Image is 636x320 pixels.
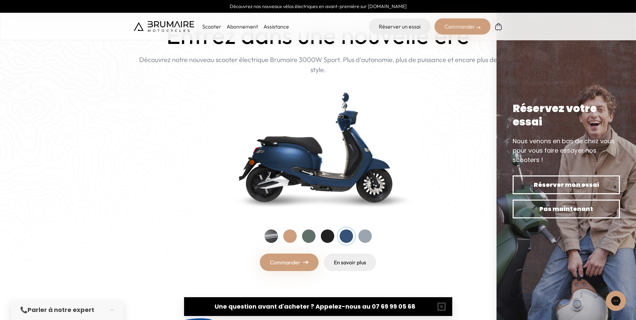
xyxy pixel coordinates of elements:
[369,18,430,35] a: Réserver un essai
[260,254,319,271] a: Commander
[227,23,258,30] a: Abonnement
[435,18,490,35] div: Commander
[324,254,376,271] a: En savoir plus
[495,22,503,31] img: Panier
[264,23,289,30] a: Assistance
[166,21,470,49] h1: Entrez dans une nouvelle ère
[303,260,308,264] img: right-arrow.png
[476,25,480,30] img: right-arrow-2.png
[602,288,629,313] iframe: Gorgias live chat messenger
[134,21,194,32] img: Brumaire Motocycles
[134,55,503,75] p: Découvrez notre nouveau scooter électrique Brumaire 3000W Sport. Plus d'autonomie, plus de puissa...
[202,22,221,31] p: Scooter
